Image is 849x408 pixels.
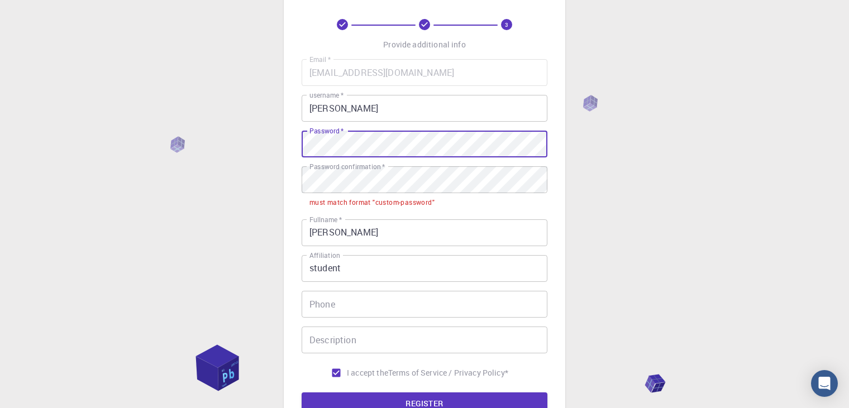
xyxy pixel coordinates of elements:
a: Terms of Service / Privacy Policy* [388,367,508,378]
label: Email [309,55,331,64]
div: must match format "custom-password" [309,197,435,208]
text: 3 [505,21,508,28]
label: Password [309,126,344,136]
label: username [309,90,344,100]
p: Terms of Service / Privacy Policy * [388,367,508,378]
label: Affiliation [309,251,340,260]
span: I accept the [347,367,388,378]
div: Open Intercom Messenger [811,370,838,397]
label: Fullname [309,215,342,224]
p: Provide additional info [383,39,465,50]
label: Password confirmation [309,162,385,171]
